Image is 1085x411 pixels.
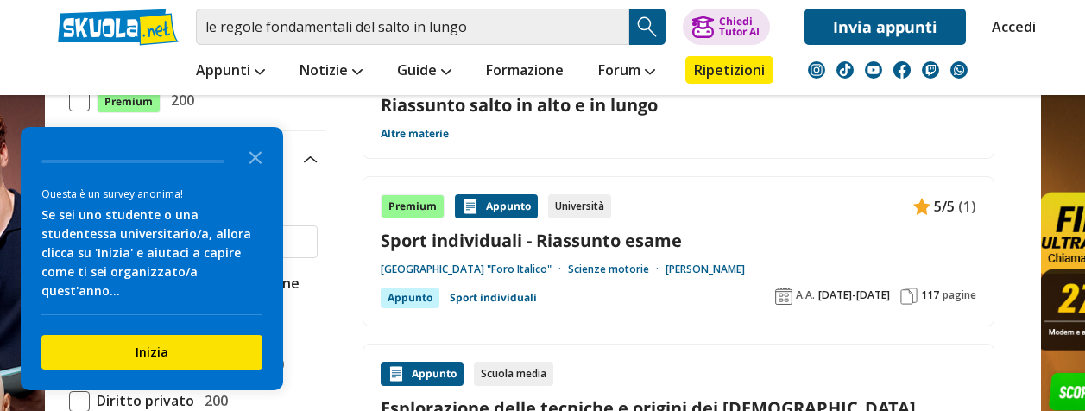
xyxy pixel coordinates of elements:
a: Sport individuali - Riassunto esame [381,229,976,252]
div: Survey [21,127,283,390]
div: Appunto [381,288,439,308]
span: pagine [943,288,976,302]
a: Accedi [992,9,1028,45]
span: 200 [164,89,194,111]
img: Appunti contenuto [462,198,479,215]
img: Pagine [900,288,918,305]
button: Close the survey [238,139,273,174]
a: Riassunto salto in alto e in lungo [381,93,658,117]
img: youtube [865,61,882,79]
a: Altre materie [381,127,449,141]
img: WhatsApp [950,61,968,79]
a: Notizie [295,56,367,87]
a: Forum [594,56,659,87]
img: tiktok [836,61,854,79]
span: (1) [958,195,976,218]
div: Se sei uno studente o una studentessa universitario/a, allora clicca su 'Inizia' e aiutaci a capi... [41,205,262,300]
button: Search Button [629,9,666,45]
a: Scienze motorie [568,262,666,276]
div: Università [548,194,611,218]
input: Cerca appunti, riassunti o versioni [196,9,629,45]
div: Chiedi Tutor AI [719,16,760,37]
img: Apri e chiudi sezione [304,156,318,163]
img: Appunti contenuto [913,198,930,215]
a: Ripetizioni [685,56,773,84]
div: Scuola media [474,362,553,386]
div: Premium [381,194,445,218]
img: instagram [808,61,825,79]
span: Premium [97,91,161,113]
div: Questa è un survey anonima! [41,186,262,202]
div: Appunto [381,362,464,386]
img: twitch [922,61,939,79]
a: Sport individuali [450,288,537,308]
span: 5/5 [934,195,955,218]
span: 117 [921,288,939,302]
button: ChiediTutor AI [683,9,770,45]
span: [DATE]-[DATE] [818,288,890,302]
img: facebook [893,61,911,79]
a: [GEOGRAPHIC_DATA] "Foro Italico" [381,262,568,276]
img: Anno accademico [775,288,792,305]
span: A.A. [796,288,815,302]
a: [PERSON_NAME] [666,262,745,276]
a: Formazione [482,56,568,87]
a: Guide [393,56,456,87]
a: Appunti [192,56,269,87]
img: Cerca appunti, riassunti o versioni [634,14,660,40]
button: Inizia [41,335,262,370]
img: Appunti contenuto [388,365,405,383]
div: Appunto [455,194,538,218]
a: Invia appunti [804,9,966,45]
